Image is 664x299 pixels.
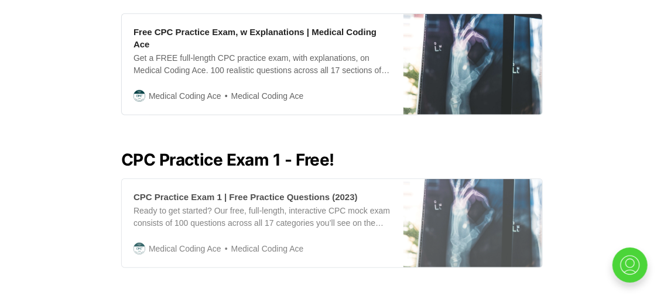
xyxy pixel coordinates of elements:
[134,52,392,77] div: Get a FREE full-length CPC practice exam, with explanations, on Medical Coding Ace. 100 realistic...
[221,242,304,256] span: Medical Coding Ace
[221,90,304,103] span: Medical Coding Ace
[121,150,543,169] h2: CPC Practice Exam 1 - Free!
[134,205,392,229] div: Ready to get started? Our free, full-length, interactive CPC mock exam consists of 100 questions ...
[121,13,543,115] a: Free CPC Practice Exam, w Explanations | Medical Coding AceGet a FREE full-length CPC practice ex...
[121,178,543,268] a: CPC Practice Exam 1 | Free Practice Questions (2023)Ready to get started? Our free, full-length, ...
[603,242,664,299] iframe: portal-trigger
[134,191,358,203] div: CPC Practice Exam 1 | Free Practice Questions (2023)
[134,26,392,50] div: Free CPC Practice Exam, w Explanations | Medical Coding Ace
[149,242,221,255] span: Medical Coding Ace
[149,90,221,102] span: Medical Coding Ace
